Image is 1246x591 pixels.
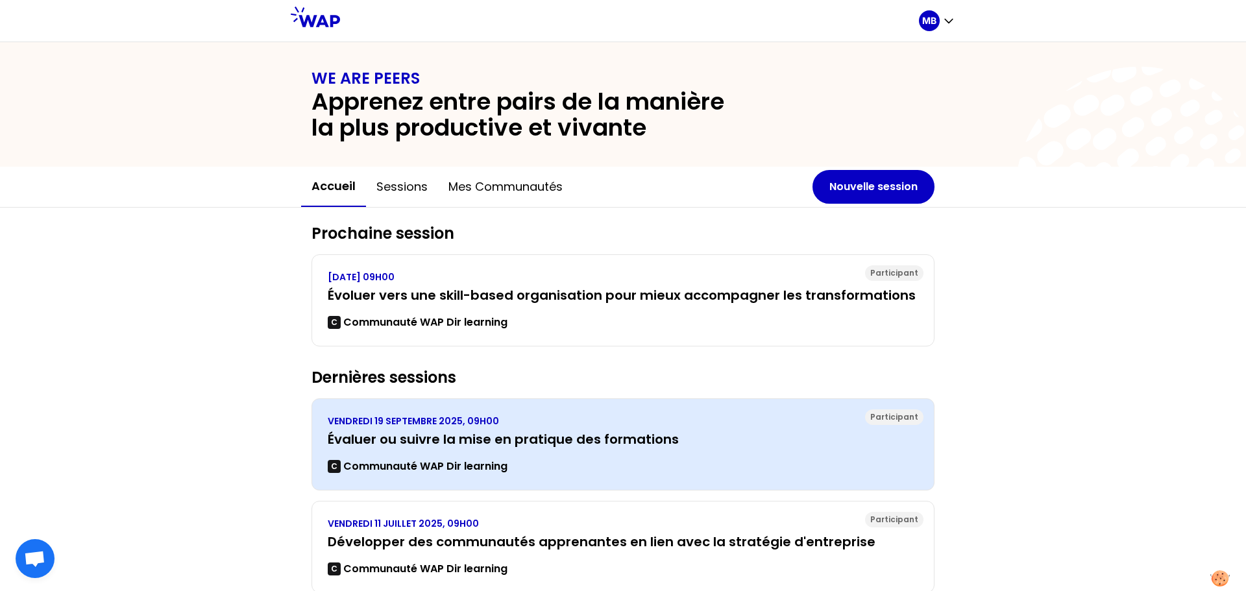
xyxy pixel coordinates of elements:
[922,14,936,27] p: MB
[343,315,507,330] p: Communauté WAP Dir learning
[328,271,918,330] a: [DATE] 09H00Évoluer vers une skill-based organisation pour mieux accompagner les transformationsC...
[366,167,438,206] button: Sessions
[331,317,337,328] p: C
[311,68,934,89] h1: WE ARE PEERS
[331,564,337,574] p: C
[328,271,918,283] p: [DATE] 09H00
[328,517,918,530] p: VENDREDI 11 JUILLET 2025, 09H00
[343,561,507,577] p: Communauté WAP Dir learning
[328,415,918,474] a: VENDREDI 19 SEPTEMBRE 2025, 09H00Évaluer ou suivre la mise en pratique des formationsCCommunauté ...
[328,517,918,577] a: VENDREDI 11 JUILLET 2025, 09H00Développer des communautés apprenantes en lien avec la stratégie d...
[328,430,918,448] h3: Évaluer ou suivre la mise en pratique des formations
[331,461,337,472] p: C
[865,265,923,281] div: Participant
[865,409,923,425] div: Participant
[343,459,507,474] p: Communauté WAP Dir learning
[328,533,918,551] h3: Développer des communautés apprenantes en lien avec la stratégie d'entreprise
[812,170,934,204] button: Nouvelle session
[919,10,955,31] button: MB
[311,89,748,141] h2: Apprenez entre pairs de la manière la plus productive et vivante
[438,167,573,206] button: Mes communautés
[865,512,923,527] div: Participant
[311,223,934,244] h2: Prochaine session
[311,367,934,388] h2: Dernières sessions
[301,167,366,207] button: Accueil
[328,286,918,304] h3: Évoluer vers une skill-based organisation pour mieux accompagner les transformations
[328,415,918,428] p: VENDREDI 19 SEPTEMBRE 2025, 09H00
[16,539,55,578] div: Ouvrir le chat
